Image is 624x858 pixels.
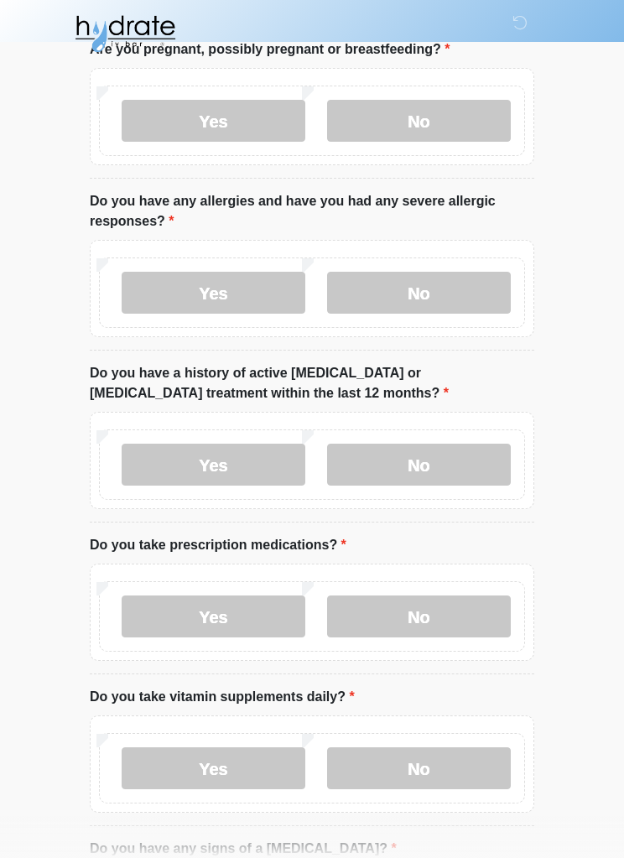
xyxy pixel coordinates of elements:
img: Hydrate IV Bar - Glendale Logo [73,13,177,55]
label: Yes [122,444,305,486]
label: No [327,272,511,314]
label: Do you have a history of active [MEDICAL_DATA] or [MEDICAL_DATA] treatment within the last 12 mon... [90,363,534,403]
label: Do you take vitamin supplements daily? [90,687,355,707]
label: Yes [122,595,305,637]
label: No [327,100,511,142]
label: Do you have any allergies and have you had any severe allergic responses? [90,191,534,231]
label: Yes [122,100,305,142]
label: No [327,747,511,789]
label: No [327,595,511,637]
label: No [327,444,511,486]
label: Yes [122,272,305,314]
label: Yes [122,747,305,789]
label: Do you take prescription medications? [90,535,346,555]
